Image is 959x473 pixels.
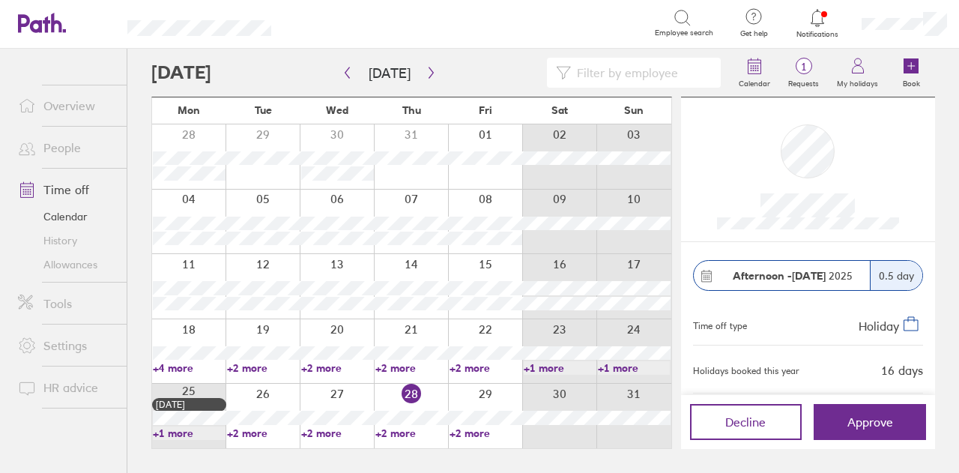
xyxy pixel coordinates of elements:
[6,373,127,403] a: HR advice
[479,104,492,116] span: Fri
[725,415,766,429] span: Decline
[178,104,200,116] span: Mon
[870,261,922,290] div: 0.5 day
[227,427,300,440] a: +2 more
[6,205,127,229] a: Calendar
[6,289,127,319] a: Tools
[255,104,272,116] span: Tue
[402,104,421,116] span: Thu
[450,427,522,440] a: +2 more
[693,366,799,376] div: Holidays booked this year
[156,400,223,410] div: [DATE]
[814,404,926,440] button: Approve
[733,269,792,283] strong: Afternoon -
[779,61,828,73] span: 1
[847,415,893,429] span: Approve
[693,315,747,333] div: Time off type
[779,49,828,97] a: 1Requests
[793,30,842,39] span: Notifications
[730,29,778,38] span: Get help
[6,229,127,253] a: History
[571,58,712,87] input: Filter by employee
[375,427,448,440] a: +2 more
[357,61,423,85] button: [DATE]
[450,361,522,375] a: +2 more
[6,133,127,163] a: People
[153,361,226,375] a: +4 more
[779,75,828,88] label: Requests
[6,331,127,361] a: Settings
[6,175,127,205] a: Time off
[6,91,127,121] a: Overview
[301,361,374,375] a: +2 more
[301,427,374,440] a: +2 more
[227,361,300,375] a: +2 more
[730,75,779,88] label: Calendar
[6,253,127,277] a: Allowances
[312,16,350,29] div: Search
[881,364,923,377] div: 16 days
[326,104,348,116] span: Wed
[624,104,644,116] span: Sun
[894,75,929,88] label: Book
[375,361,448,375] a: +2 more
[690,404,802,440] button: Decline
[793,7,842,39] a: Notifications
[153,427,226,440] a: +1 more
[887,49,935,97] a: Book
[859,319,899,334] span: Holiday
[828,49,887,97] a: My holidays
[551,104,568,116] span: Sat
[655,28,713,37] span: Employee search
[730,49,779,97] a: Calendar
[598,361,671,375] a: +1 more
[792,269,826,283] strong: [DATE]
[828,75,887,88] label: My holidays
[524,361,596,375] a: +1 more
[733,270,853,282] span: 2025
